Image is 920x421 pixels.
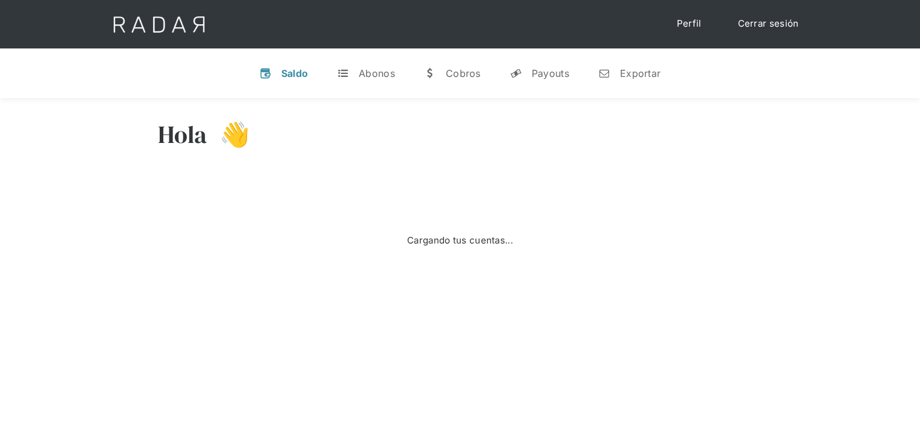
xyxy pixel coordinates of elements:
div: Cobros [446,67,481,79]
a: Perfil [665,12,714,36]
div: w [424,67,436,79]
div: v [259,67,272,79]
div: Exportar [620,67,661,79]
div: y [510,67,522,79]
div: n [598,67,610,79]
h3: Hola [158,119,207,150]
div: Saldo [281,67,308,79]
div: Cargando tus cuentas... [407,234,513,248]
div: Payouts [532,67,569,79]
div: Abonos [359,67,395,79]
h3: 👋 [207,119,250,150]
a: Cerrar sesión [726,12,811,36]
div: t [337,67,349,79]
